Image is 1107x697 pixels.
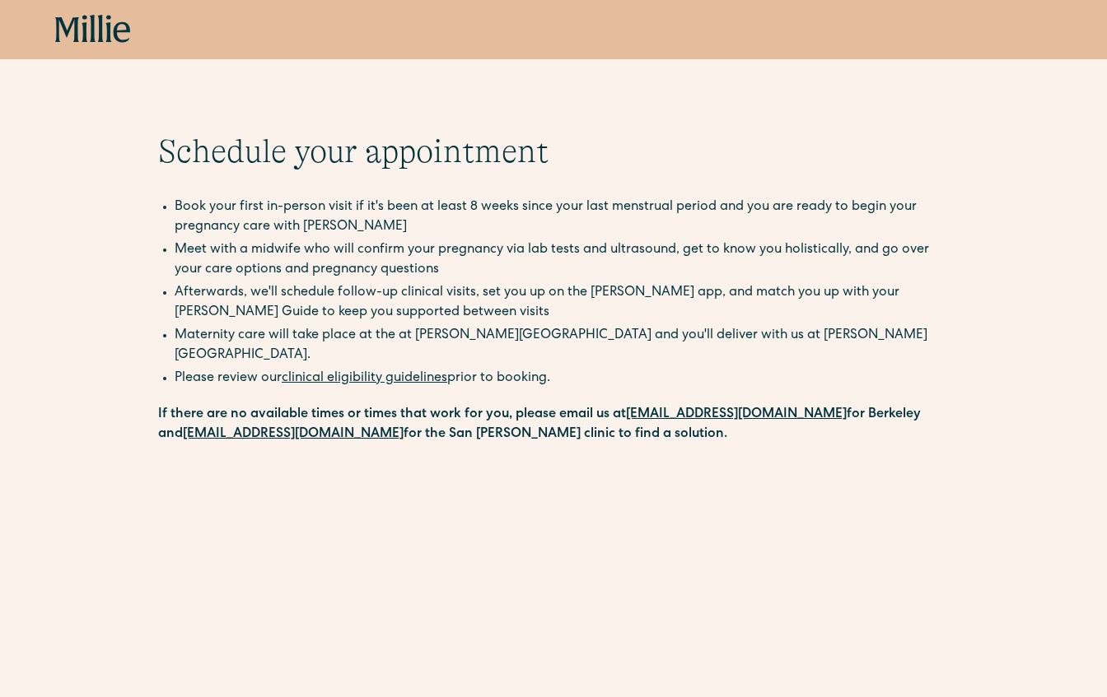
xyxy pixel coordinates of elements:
[175,283,949,323] li: Afterwards, we'll schedule follow-up clinical visits, set you up on the [PERSON_NAME] app, and ma...
[175,197,949,237] li: Book your first in-person visit if it's been at least 8 weeks since your last menstrual period an...
[175,240,949,280] li: Meet with a midwife who will confirm your pregnancy via lab tests and ultrasound, get to know you...
[282,372,447,385] a: clinical eligibility guidelines
[626,408,847,421] a: [EMAIL_ADDRESS][DOMAIN_NAME]
[183,428,404,441] a: [EMAIL_ADDRESS][DOMAIN_NAME]
[175,369,949,388] li: Please review our prior to booking.
[175,326,949,365] li: Maternity care will take place at the at [PERSON_NAME][GEOGRAPHIC_DATA] and you'll deliver with u...
[158,408,626,421] strong: If there are no available times or times that work for you, please email us at
[404,428,727,441] strong: for the San [PERSON_NAME] clinic to find a solution.
[158,132,949,171] h1: Schedule your appointment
